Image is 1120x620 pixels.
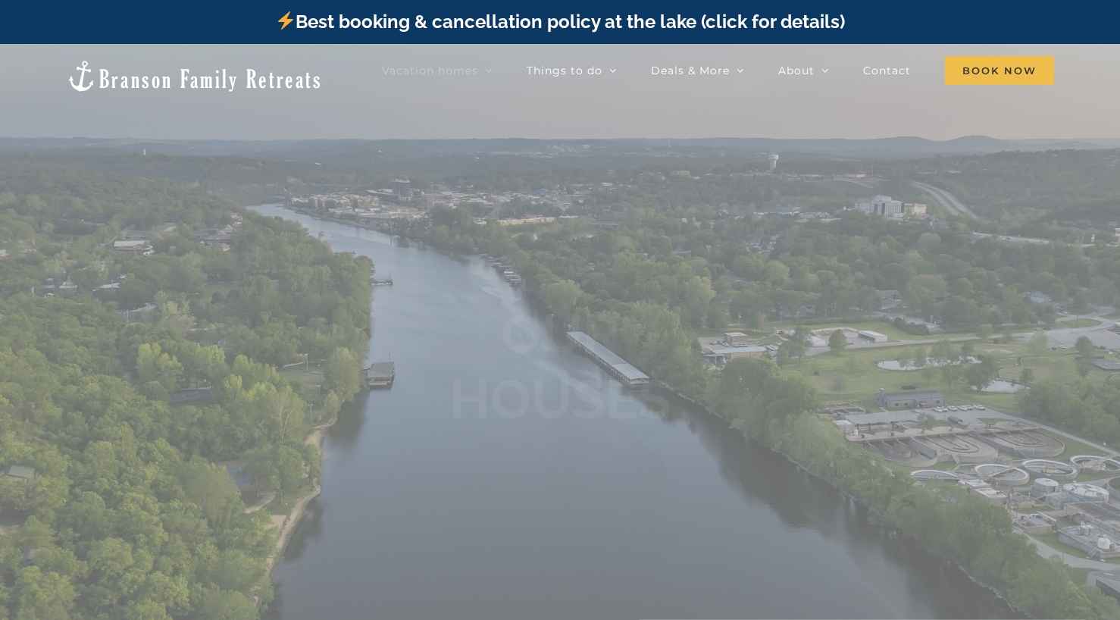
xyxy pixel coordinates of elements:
img: ⚡️ [277,11,295,30]
a: Things to do [527,55,617,86]
a: Best booking & cancellation policy at the lake (click for details) [275,11,845,33]
b: OUR HOUSES [449,302,671,431]
a: Book Now [945,55,1054,86]
nav: Main Menu [382,55,1054,86]
span: Things to do [527,65,602,76]
span: Vacation homes [382,65,478,76]
a: Vacation homes [382,55,493,86]
img: Branson Family Retreats Logo [66,59,323,93]
span: About [778,65,815,76]
a: Contact [863,55,911,86]
span: Book Now [945,56,1054,85]
span: Deals & More [651,65,730,76]
span: Contact [863,65,911,76]
a: Deals & More [651,55,744,86]
a: About [778,55,829,86]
